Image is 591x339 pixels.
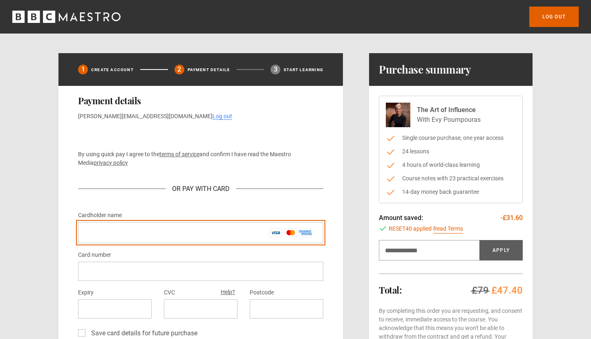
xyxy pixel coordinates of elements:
label: CVC [164,288,175,298]
iframe: Secure card number input frame [85,267,317,275]
iframe: Secure postal code input frame [256,305,317,313]
label: Expiry [78,288,94,298]
li: Single course purchase, one year access [386,134,516,142]
div: Or Pay With Card [166,184,236,194]
li: 14-day money back guarantee [386,188,516,196]
p: By using quick pay I agree to the and confirm I have read the Maestro Media [78,150,323,167]
button: Help? [218,287,237,298]
span: £47.40 [491,285,523,296]
p: The Art of Influence [417,105,481,115]
label: Save card details for future purchase [88,328,197,338]
h1: Purchase summary [379,63,471,76]
p: -£31.60 [501,213,523,223]
iframe: Secure CVC input frame [170,305,231,313]
div: 2 [175,65,184,74]
a: Log out [529,7,579,27]
a: terms of service [159,151,199,157]
button: Apply [479,240,523,260]
h2: Payment details [78,96,323,106]
iframe: Secure expiration date input frame [85,305,145,313]
p: Payment details [188,67,230,73]
div: 3 [271,65,280,74]
li: 4 hours of world-class learning [386,161,516,169]
li: Course notes with 23 practical exercises [386,174,516,183]
p: With Evy Poumpouras [417,115,481,125]
h2: Total: [379,285,401,295]
label: Cardholder name [78,211,122,220]
a: privacy policy [94,159,128,166]
span: RESET40 applied [389,225,432,233]
p: Create Account [91,67,134,73]
a: Read Terms [433,225,463,233]
p: Amount saved: [379,213,423,223]
svg: BBC Maestro [12,11,121,23]
span: £79 [472,285,489,296]
label: Postcode [250,288,274,298]
div: 1 [78,65,88,74]
label: Card number [78,250,111,260]
li: 24 lessons [386,147,516,156]
p: Start learning [284,67,323,73]
iframe: Secure payment button frame [78,127,323,144]
a: Log out [213,113,232,120]
p: [PERSON_NAME][EMAIL_ADDRESS][DOMAIN_NAME] [78,112,323,121]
